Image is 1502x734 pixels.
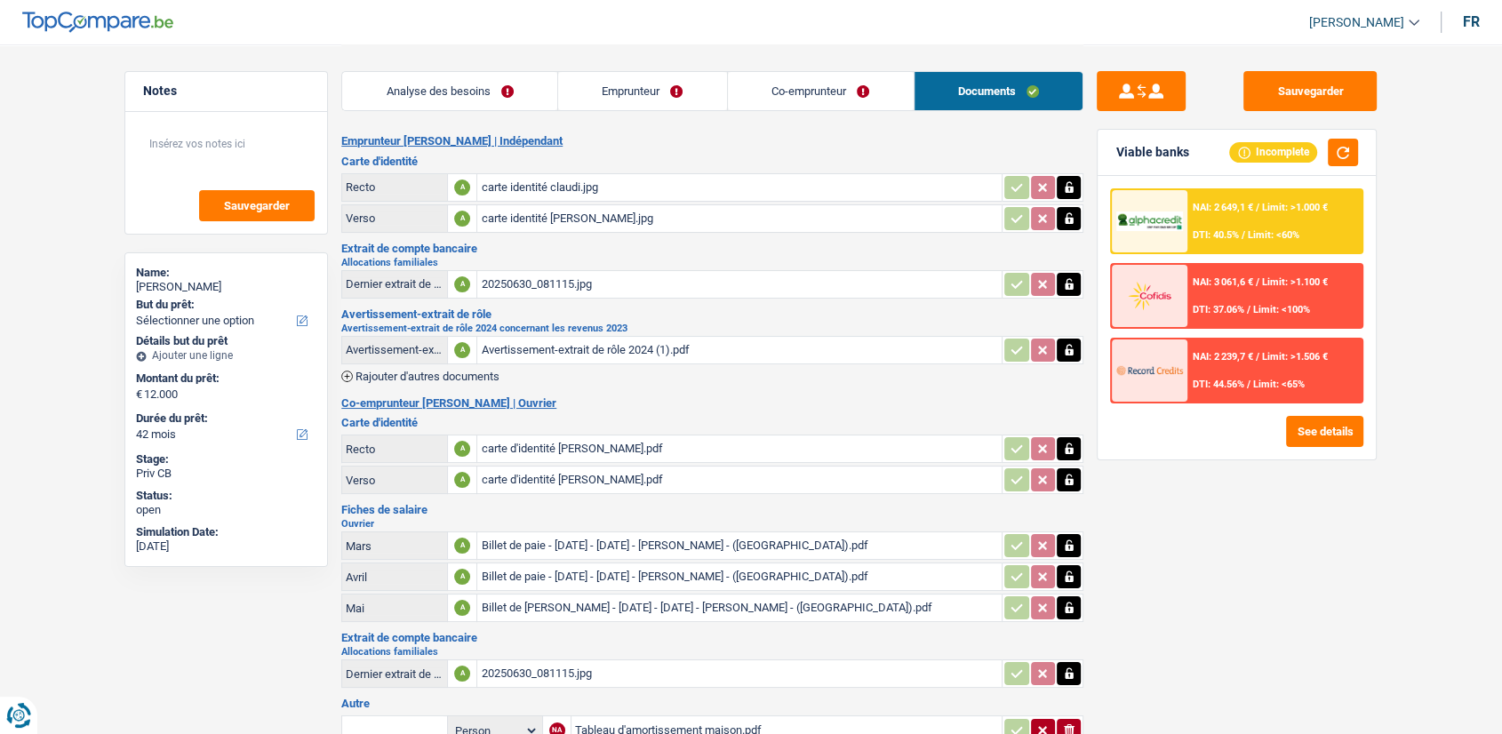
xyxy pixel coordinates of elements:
[136,349,316,362] div: Ajouter une ligne
[1262,276,1328,288] span: Limit: >1.100 €
[224,200,290,211] span: Sauvegarder
[346,211,443,225] div: Verso
[1247,379,1250,390] span: /
[481,594,998,621] div: Billet de [PERSON_NAME] - [DATE] - [DATE] - [PERSON_NAME] - ([GEOGRAPHIC_DATA]).pdf
[136,411,313,426] label: Durée du prêt:
[1253,304,1310,315] span: Limit: <100%
[1256,202,1259,213] span: /
[454,538,470,554] div: A
[346,667,443,681] div: Dernier extrait de compte pour vos allocations familiales
[1115,145,1188,160] div: Viable banks
[1262,202,1328,213] span: Limit: >1.000 €
[136,489,316,503] div: Status:
[341,632,1083,643] h3: Extrait de compte bancaire
[454,342,470,358] div: A
[346,443,443,456] div: Recto
[454,472,470,488] div: A
[481,205,998,232] div: carte identité [PERSON_NAME].jpg
[341,134,1083,148] h2: Emprunteur [PERSON_NAME] | Indépendant
[341,371,499,382] button: Rajouter d'autres documents
[341,258,1083,267] h2: Allocations familiales
[22,12,173,33] img: TopCompare Logo
[346,570,443,584] div: Avril
[136,467,316,481] div: Priv CB
[341,647,1083,657] h2: Allocations familiales
[136,539,316,554] div: [DATE]
[341,156,1083,167] h3: Carte d'identité
[136,334,316,348] div: Détails but du prêt
[136,280,316,294] div: [PERSON_NAME]
[481,337,998,363] div: Avertissement-extrait de rôle 2024 (1).pdf
[342,72,557,110] a: Analyse des besoins
[454,600,470,616] div: A
[341,417,1083,428] h3: Carte d'identité
[136,452,316,467] div: Stage:
[136,525,316,539] div: Simulation Date:
[346,602,443,615] div: Mai
[481,271,998,298] div: 20250630_081115.jpg
[1116,211,1182,232] img: AlphaCredit
[454,211,470,227] div: A
[454,180,470,195] div: A
[1193,202,1253,213] span: NAI: 2 649,1 €
[481,467,998,493] div: carte d'identité [PERSON_NAME].pdf
[341,504,1083,515] h3: Fiches de salaire
[454,441,470,457] div: A
[481,532,998,559] div: Billet de paie - [DATE] - [DATE] - [PERSON_NAME] - ([GEOGRAPHIC_DATA]).pdf
[558,72,727,110] a: Emprunteur
[346,343,443,356] div: Avertissement-extrait de rôle 2024 concernant les revenus 2023
[346,277,443,291] div: Dernier extrait de compte pour vos allocations familiales
[1193,351,1253,363] span: NAI: 2 239,7 €
[136,266,316,280] div: Name:
[341,396,1083,411] h2: Co-emprunteur [PERSON_NAME] | Ouvrier
[728,72,914,110] a: Co-emprunteur
[143,84,309,99] h5: Notes
[1243,71,1377,111] button: Sauvegarder
[136,503,316,517] div: open
[1256,276,1259,288] span: /
[136,298,313,312] label: But du prêt:
[1193,229,1239,241] span: DTI: 40.5%
[341,323,1083,333] h2: Avertissement-extrait de rôle 2024 concernant les revenus 2023
[341,519,1083,529] h2: Ouvrier
[1286,416,1363,447] button: See details
[1295,8,1419,37] a: [PERSON_NAME]
[481,563,998,590] div: Billet de paie - [DATE] - [DATE] - [PERSON_NAME] - ([GEOGRAPHIC_DATA]).pdf
[356,371,499,382] span: Rajouter d'autres documents
[481,660,998,687] div: 20250630_081115.jpg
[1262,351,1328,363] span: Limit: >1.506 €
[1193,379,1244,390] span: DTI: 44.56%
[1248,229,1299,241] span: Limit: <60%
[341,698,1083,709] h3: Autre
[341,308,1083,320] h3: Avertissement-extrait de rôle
[454,276,470,292] div: A
[136,371,313,386] label: Montant du prêt:
[1256,351,1259,363] span: /
[1247,304,1250,315] span: /
[136,387,142,402] span: €
[346,539,443,553] div: Mars
[346,180,443,194] div: Recto
[1253,379,1305,390] span: Limit: <65%
[199,190,315,221] button: Sauvegarder
[1463,13,1480,30] div: fr
[1193,304,1244,315] span: DTI: 37.06%
[1193,276,1253,288] span: NAI: 3 061,6 €
[481,174,998,201] div: carte identité claudi.jpg
[481,435,998,462] div: carte d'identité [PERSON_NAME].pdf
[341,243,1083,254] h3: Extrait de compte bancaire
[454,569,470,585] div: A
[1229,142,1317,162] div: Incomplete
[1242,229,1245,241] span: /
[915,72,1083,110] a: Documents
[1116,279,1182,312] img: Cofidis
[346,474,443,487] div: Verso
[1309,15,1404,30] span: [PERSON_NAME]
[1116,354,1182,387] img: Record Credits
[454,666,470,682] div: A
